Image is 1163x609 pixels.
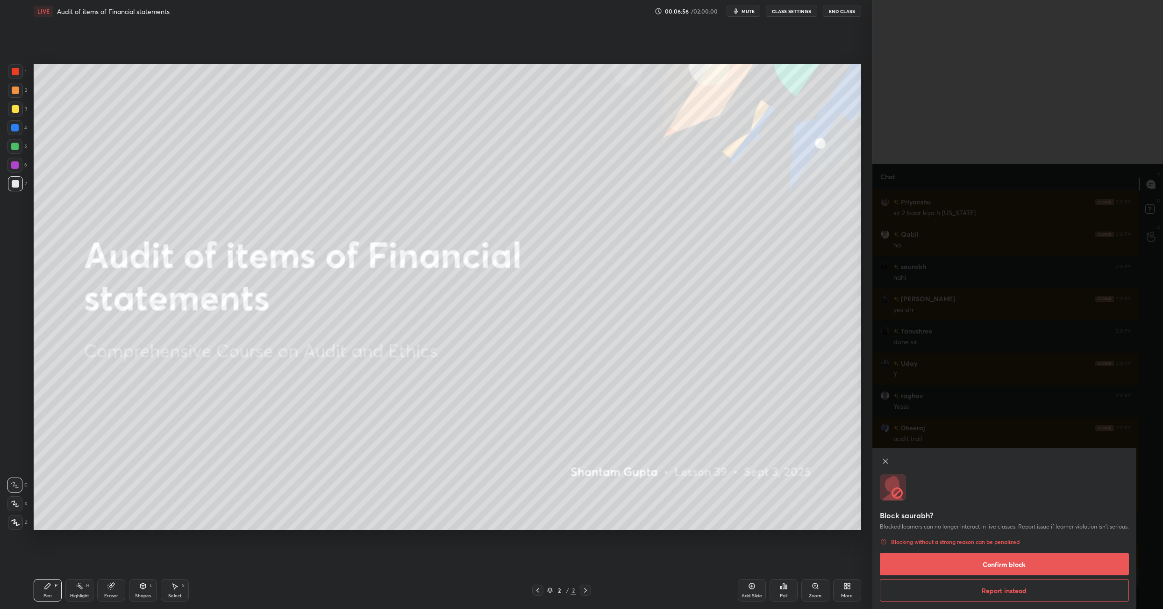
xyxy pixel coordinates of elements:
div: Block saurabh? [880,510,1129,521]
div: Eraser [104,594,118,598]
div: / [566,587,569,593]
div: Z [8,515,28,530]
h4: Audit of items of Financial statements [57,7,170,16]
div: Zoom [809,594,821,598]
button: End Class [823,6,861,17]
div: H [86,583,89,588]
div: L [150,583,153,588]
div: Highlight [70,594,89,598]
div: 7 [8,176,27,191]
div: Blocked learners can no longer interact in live classes. Report issue if learner violation isn’t ... [880,523,1129,530]
div: 2 [555,587,564,593]
div: Select [168,594,182,598]
button: Report instead [880,579,1129,602]
div: S [182,583,185,588]
div: More [841,594,853,598]
div: C [7,478,28,493]
button: mute [727,6,760,17]
div: 2 [8,83,27,98]
div: 6 [7,158,27,173]
div: Blocking without a strong reason can be penalized [891,538,1020,545]
div: P [55,583,57,588]
div: Add Slide [742,594,762,598]
div: Pen [43,594,52,598]
div: X [7,496,28,511]
div: 3 [8,101,27,116]
div: 1 [8,64,27,79]
div: 2 [571,586,576,594]
div: 4 [7,120,27,135]
span: mute [742,8,755,14]
div: LIVE [34,6,53,17]
div: 5 [7,139,27,154]
button: CLASS SETTINGS [766,6,817,17]
div: Poll [780,594,787,598]
button: Confirm block [880,553,1129,575]
div: Shapes [135,594,151,598]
